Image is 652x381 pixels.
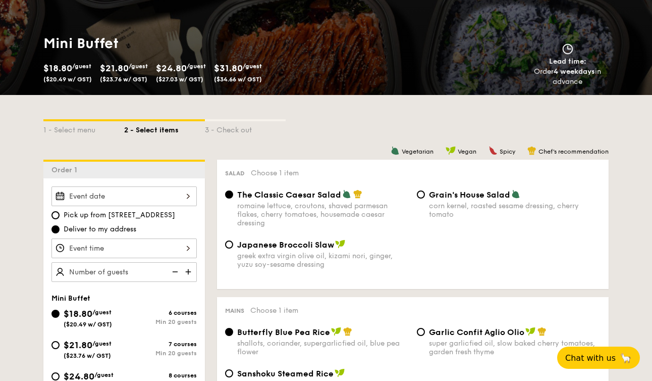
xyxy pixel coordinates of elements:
[488,146,498,155] img: icon-spicy.37a8142b.svg
[124,309,197,316] div: 6 courses
[225,328,233,336] input: Butterfly Blue Pea Riceshallots, coriander, supergarlicfied oil, blue pea flower
[129,63,148,70] span: /guest
[64,224,136,234] span: Deliver to my address
[225,307,244,314] span: Mains
[342,189,351,199] img: icon-vegetarian.fe4039eb.svg
[124,350,197,357] div: Min 20 guests
[557,347,640,369] button: Chat with us🦙
[225,241,233,249] input: Japanese Broccoli Slawgreek extra virgin olive oil, kizami nori, ginger, yuzu soy-sesame dressing
[565,353,616,363] span: Chat with us
[331,327,341,336] img: icon-vegan.f8ff3823.svg
[525,327,535,336] img: icon-vegan.f8ff3823.svg
[100,76,147,83] span: ($23.76 w/ GST)
[92,309,112,316] span: /guest
[537,327,547,336] img: icon-chef-hat.a58ddaea.svg
[237,202,409,227] div: romaine lettuce, croutons, shaved parmesan flakes, cherry tomatoes, housemade caesar dressing
[458,148,476,155] span: Vegan
[187,63,206,70] span: /guest
[124,318,197,325] div: Min 20 guests
[549,57,586,66] span: Lead time:
[522,67,613,87] div: Order in advance
[51,372,60,380] input: $24.80/guest($27.03 w/ GST)8 coursesMin 15 guests
[51,211,60,219] input: Pick up from [STREET_ADDRESS]
[43,34,322,53] h1: Mini Buffet
[124,372,197,379] div: 8 courses
[51,310,60,318] input: $18.80/guest($20.49 w/ GST)6 coursesMin 20 guests
[51,166,81,174] span: Order 1
[205,121,286,135] div: 3 - Check out
[446,146,456,155] img: icon-vegan.f8ff3823.svg
[64,321,112,328] span: ($20.49 w/ GST)
[538,148,609,155] span: Chef's recommendation
[335,368,345,377] img: icon-vegan.f8ff3823.svg
[214,76,262,83] span: ($34.66 w/ GST)
[429,327,524,337] span: Garlic Confit Aglio Olio
[51,186,197,206] input: Event date
[182,262,197,281] img: icon-add.58712e84.svg
[237,252,409,269] div: greek extra virgin olive oil, kizami nori, ginger, yuzu soy-sesame dressing
[64,340,92,351] span: $21.80
[225,170,245,177] span: Salad
[620,352,632,364] span: 🦙
[156,63,187,74] span: $24.80
[214,63,243,74] span: $31.80
[43,121,124,135] div: 1 - Select menu
[237,240,334,250] span: Japanese Broccoli Slaw
[243,63,262,70] span: /guest
[417,190,425,199] input: Grain's House Saladcorn kernel, roasted sesame dressing, cherry tomato
[500,148,515,155] span: Spicy
[156,76,203,83] span: ($27.03 w/ GST)
[64,308,92,319] span: $18.80
[237,327,330,337] span: Butterfly Blue Pea Rice
[72,63,91,70] span: /guest
[64,210,175,220] span: Pick up from [STREET_ADDRESS]
[94,371,114,378] span: /guest
[511,189,520,199] img: icon-vegetarian.fe4039eb.svg
[391,146,400,155] img: icon-vegetarian.fe4039eb.svg
[251,169,299,177] span: Choose 1 item
[43,63,72,74] span: $18.80
[343,327,352,336] img: icon-chef-hat.a58ddaea.svg
[554,67,595,76] strong: 4 weekdays
[560,43,575,55] img: icon-clock.2db775ea.svg
[237,190,341,200] span: The Classic Caesar Salad
[237,369,334,378] span: Sanshoku Steamed Rice
[100,63,129,74] span: $21.80
[51,262,197,282] input: Number of guests
[429,339,601,356] div: super garlicfied oil, slow baked cherry tomatoes, garden fresh thyme
[250,306,298,315] span: Choose 1 item
[417,328,425,336] input: Garlic Confit Aglio Oliosuper garlicfied oil, slow baked cherry tomatoes, garden fresh thyme
[124,341,197,348] div: 7 courses
[51,341,60,349] input: $21.80/guest($23.76 w/ GST)7 coursesMin 20 guests
[335,240,345,249] img: icon-vegan.f8ff3823.svg
[225,369,233,377] input: Sanshoku Steamed Ricemultigrain rice, roasted black soybean
[43,76,92,83] span: ($20.49 w/ GST)
[51,239,197,258] input: Event time
[237,339,409,356] div: shallots, coriander, supergarlicfied oil, blue pea flower
[402,148,433,155] span: Vegetarian
[92,340,112,347] span: /guest
[527,146,536,155] img: icon-chef-hat.a58ddaea.svg
[429,190,510,200] span: Grain's House Salad
[51,294,90,303] span: Mini Buffet
[353,189,362,199] img: icon-chef-hat.a58ddaea.svg
[167,262,182,281] img: icon-reduce.1d2dbef1.svg
[225,190,233,199] input: The Classic Caesar Saladromaine lettuce, croutons, shaved parmesan flakes, cherry tomatoes, house...
[124,121,205,135] div: 2 - Select items
[429,202,601,219] div: corn kernel, roasted sesame dressing, cherry tomato
[51,225,60,233] input: Deliver to my address
[64,352,111,359] span: ($23.76 w/ GST)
